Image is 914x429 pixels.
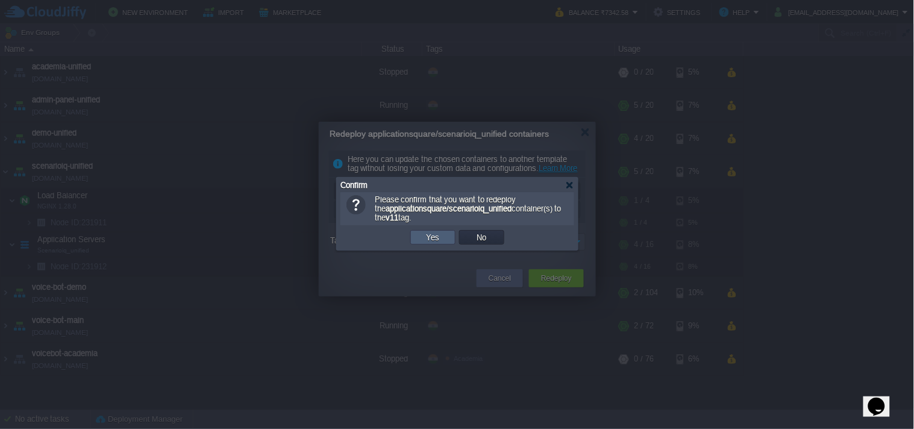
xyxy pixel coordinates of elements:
iframe: chat widget [863,381,902,417]
button: No [474,232,490,243]
b: v11 [386,213,398,222]
span: Please confirm that you want to redeploy the container(s) to the tag. [375,195,562,222]
span: Confirm [340,181,368,190]
button: Yes [423,232,443,243]
b: applicationsquare/scenarioiq_unified [386,204,512,213]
